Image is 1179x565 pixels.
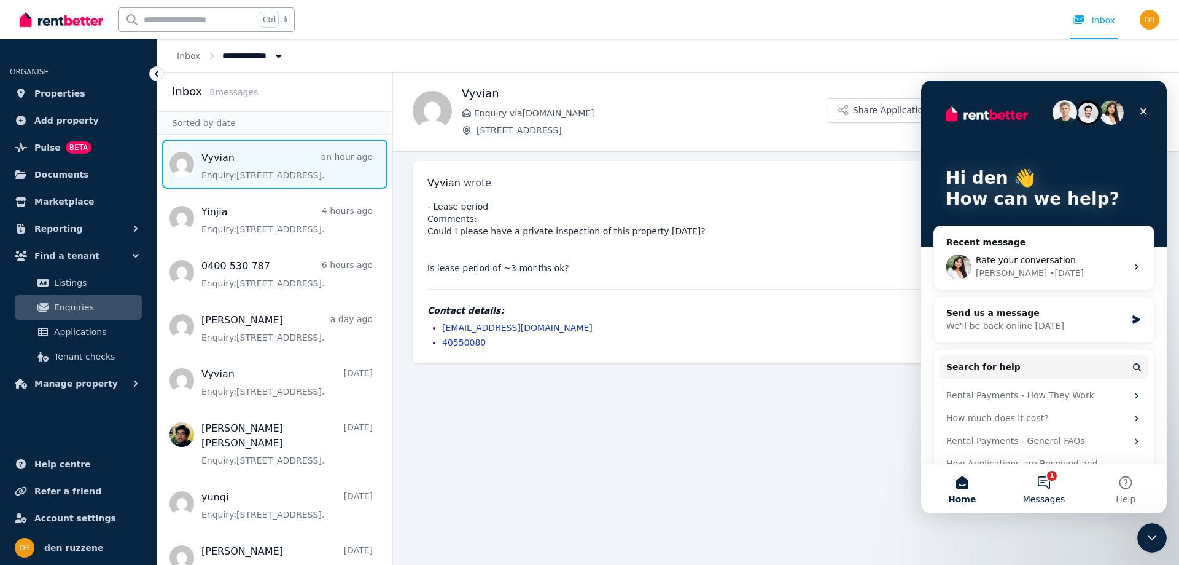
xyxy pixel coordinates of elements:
[1137,523,1167,553] iframe: Intercom live chat
[15,271,142,295] a: Listings
[157,39,305,72] nav: Breadcrumb
[427,304,1145,317] h4: Contact details:
[284,15,288,25] span: k
[177,51,200,61] a: Inbox
[15,344,142,369] a: Tenant checks
[10,135,147,160] a: PulseBETA
[209,87,258,97] span: 8 message s
[10,243,147,268] button: Find a tenant
[201,490,373,521] a: yunqi[DATE]Enquiry:[STREET_ADDRESS].
[34,457,91,472] span: Help centre
[827,98,959,123] button: Share Application Link
[464,177,491,189] span: wrote
[34,86,85,101] span: Properties
[54,275,137,290] span: Listings
[15,320,142,344] a: Applications
[477,124,827,136] span: [STREET_ADDRESS]
[442,323,593,333] a: [EMAIL_ADDRESS][DOMAIN_NAME]
[66,141,91,154] span: BETA
[172,83,202,100] h2: Inbox
[15,538,34,558] img: den ruzzene
[10,189,147,214] a: Marketplace
[413,91,452,130] img: Vyvian
[54,325,137,339] span: Applications
[10,216,147,241] button: Reporting
[10,108,147,133] a: Add property
[34,221,82,236] span: Reporting
[462,85,827,102] h1: Vyvian
[10,371,147,396] button: Manage property
[10,81,147,106] a: Properties
[1140,10,1159,30] img: den ruzzene
[201,313,373,344] a: [PERSON_NAME]a day agoEnquiry:[STREET_ADDRESS].
[260,12,279,28] span: Ctrl
[442,338,486,347] a: 40550080
[34,484,101,499] span: Refer a friend
[15,295,142,320] a: Enquiries
[34,511,116,526] span: Account settings
[474,107,827,119] span: Enquiry via [DOMAIN_NAME]
[921,81,1167,513] iframe: Intercom live chat
[427,200,1145,274] pre: - Lease period Comments: Could I please have a private inspection of this property [DATE]? Is lea...
[10,479,147,504] a: Refer a friend
[34,376,118,391] span: Manage property
[1072,14,1115,26] div: Inbox
[34,140,61,155] span: Pulse
[201,367,373,398] a: Vyvian[DATE]Enquiry:[STREET_ADDRESS].
[201,205,373,235] a: Yinjia4 hours agoEnquiry:[STREET_ADDRESS].
[201,259,373,290] a: 0400 530 7876 hours agoEnquiry:[STREET_ADDRESS].
[34,194,94,209] span: Marketplace
[34,113,99,128] span: Add property
[34,167,89,182] span: Documents
[10,506,147,531] a: Account settings
[157,111,392,135] div: Sorted by date
[34,248,99,263] span: Find a tenant
[201,151,373,181] a: Vyvianan hour agoEnquiry:[STREET_ADDRESS].
[54,349,137,364] span: Tenant checks
[427,177,461,189] span: Vyvian
[10,68,49,76] span: ORGANISE
[20,10,103,29] img: RentBetter
[201,421,373,467] a: [PERSON_NAME] [PERSON_NAME][DATE]Enquiry:[STREET_ADDRESS].
[10,162,147,187] a: Documents
[44,540,103,555] span: den ruzzene
[10,452,147,476] a: Help centre
[54,300,137,315] span: Enquiries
